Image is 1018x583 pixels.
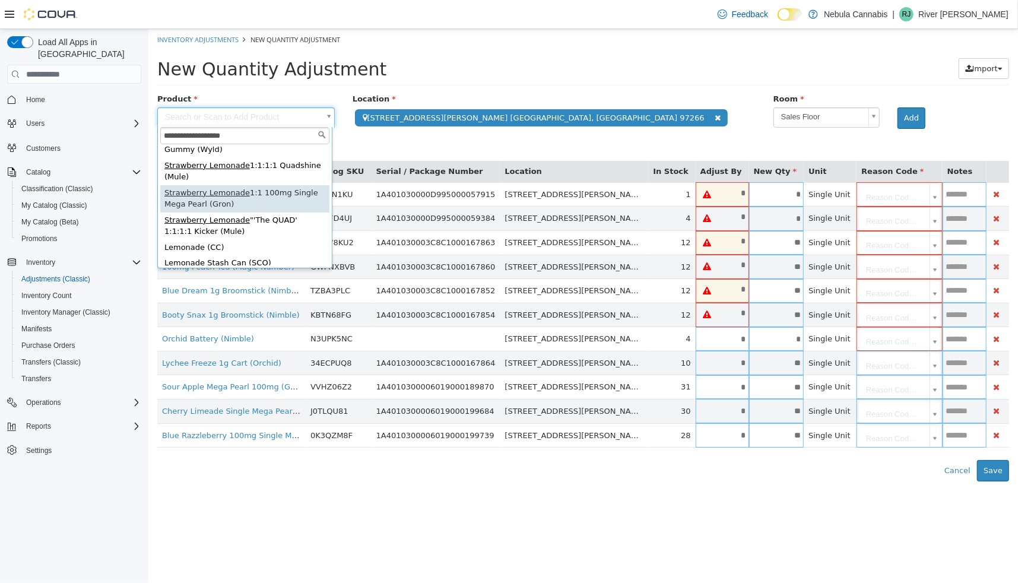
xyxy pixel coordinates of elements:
span: Strawberry Lemonade [16,132,102,141]
span: Inventory [26,258,55,267]
span: Catalog [21,165,141,179]
span: My Catalog (Beta) [21,217,79,227]
button: Inventory [21,255,60,270]
span: Purchase Orders [21,341,75,350]
button: Customers [2,139,146,156]
span: Strawberry Lemonade [16,186,102,195]
span: Promotions [17,232,141,246]
span: My Catalog (Classic) [17,198,141,213]
span: My Catalog (Classic) [21,201,87,210]
div: 1:1:1:1 Quadshine (Mule) [12,129,181,156]
button: Catalog [21,165,55,179]
a: Adjustments (Classic) [17,272,95,286]
button: Adjustments (Classic) [12,271,146,287]
span: Inventory Count [21,291,72,300]
span: Inventory Manager (Classic) [21,308,110,317]
span: RJ [902,7,911,21]
button: Inventory Count [12,287,146,304]
a: Inventory Count [17,289,77,303]
p: River [PERSON_NAME] [918,7,1009,21]
button: Transfers (Classic) [12,354,146,370]
span: Operations [21,395,141,410]
a: Home [21,93,50,107]
button: Classification (Classic) [12,180,146,197]
span: Home [26,95,45,104]
span: Adjustments (Classic) [17,272,141,286]
input: Dark Mode [778,8,803,21]
button: Users [21,116,49,131]
span: Customers [26,144,61,153]
a: Feedback [713,2,773,26]
a: Promotions [17,232,62,246]
p: Nebula Cannabis [824,7,887,21]
a: My Catalog (Beta) [17,215,84,229]
span: Manifests [17,322,141,336]
span: Operations [26,398,61,407]
button: My Catalog (Classic) [12,197,146,214]
span: Strawberry Lemonade [16,159,102,168]
button: Home [2,91,146,108]
button: Promotions [12,230,146,247]
button: My Catalog (Beta) [12,214,146,230]
button: Manifests [12,321,146,337]
button: Reports [21,419,56,433]
button: Operations [2,394,146,411]
a: Transfers [17,372,56,386]
span: My Catalog (Beta) [17,215,141,229]
button: Purchase Orders [12,337,146,354]
button: Transfers [12,370,146,387]
span: Adjustments (Classic) [21,274,90,284]
span: Settings [21,443,141,458]
button: Settings [2,442,146,459]
span: Settings [26,446,52,455]
span: Transfers [17,372,141,386]
div: Lemonade (CC) [12,211,181,227]
a: My Catalog (Classic) [17,198,92,213]
span: Feedback [732,8,768,20]
button: Reports [2,418,146,435]
button: Operations [21,395,66,410]
button: Catalog [2,164,146,180]
span: Home [21,92,141,107]
a: Settings [21,443,56,458]
button: Inventory [2,254,146,271]
p: | [893,7,895,21]
a: Classification (Classic) [17,182,98,196]
a: Inventory Manager (Classic) [17,305,115,319]
span: Users [26,119,45,128]
span: Users [21,116,141,131]
span: Transfers (Classic) [21,357,81,367]
div: 1:1 100mg Single Mega Pearl (Gron) [12,156,181,183]
a: Purchase Orders [17,338,80,353]
nav: Complex example [7,86,141,490]
span: Inventory [21,255,141,270]
span: Inventory Manager (Classic) [17,305,141,319]
a: Manifests [17,322,56,336]
span: Transfers [21,374,51,384]
span: Transfers (Classic) [17,355,141,369]
span: Reports [26,422,51,431]
span: Load All Apps in [GEOGRAPHIC_DATA] [33,36,141,60]
button: Users [2,115,146,132]
span: Manifests [21,324,52,334]
div: River Jane Valentine [899,7,914,21]
a: Customers [21,141,65,156]
span: Classification (Classic) [21,184,93,194]
div: Lemonade Stash Can (SCO) [12,226,181,242]
div: "'The QUAD' 1:1:1:1 Kicker (Mule) [12,183,181,211]
img: Cova [24,8,77,20]
span: Reports [21,419,141,433]
a: Transfers (Classic) [17,355,85,369]
span: Catalog [26,167,50,177]
span: Customers [21,140,141,155]
span: Inventory Count [17,289,141,303]
span: Classification (Classic) [17,182,141,196]
span: Purchase Orders [17,338,141,353]
span: Promotions [21,234,58,243]
button: Inventory Manager (Classic) [12,304,146,321]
